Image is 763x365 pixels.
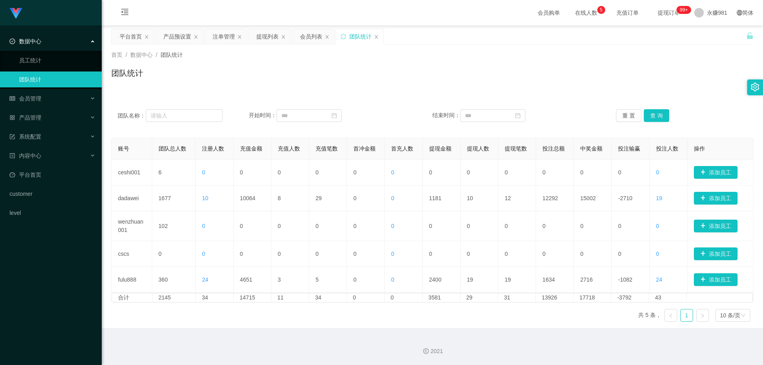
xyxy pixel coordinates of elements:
span: 注册人数 [202,145,224,152]
span: 0 [391,195,394,201]
a: customer [10,186,95,202]
td: 360 [152,267,196,293]
a: level [10,205,95,221]
div: 平台首页 [120,29,142,44]
span: 0 [202,223,205,229]
sup: 276 [676,6,691,14]
td: 0 [347,185,385,211]
i: 图标: setting [751,83,759,91]
i: 图标: close [144,35,149,39]
span: 充值笔数 [316,145,338,152]
input: 请输入 [146,109,223,122]
div: 产品预设置 [163,29,191,44]
td: 12292 [536,185,574,211]
a: 1 [681,309,693,321]
span: 结束时间： [432,112,460,118]
td: 0 [271,211,309,241]
p: 5 [600,6,602,14]
span: 24 [202,276,208,283]
i: 图标: copyright [423,348,429,354]
td: 34 [309,294,347,302]
td: 4651 [234,267,271,293]
td: 19 [461,267,498,293]
span: 首冲金额 [353,145,376,152]
h1: 团队统计 [111,67,143,79]
span: 0 [202,169,205,176]
button: 图标: plus添加员工 [694,166,738,179]
span: 首充人数 [391,145,413,152]
i: 图标: close [325,35,329,39]
span: 24 [656,276,662,283]
td: 2400 [423,267,461,293]
i: 图标: check-circle-o [10,39,15,44]
td: 3 [271,267,309,293]
span: 提现笔数 [505,145,527,152]
span: 产品管理 [10,114,41,121]
td: 0 [574,160,612,185]
span: / [126,52,127,58]
span: 0 [202,251,205,257]
td: 0 [234,160,271,185]
span: 19 [656,195,662,201]
i: 图标: menu-fold [111,0,138,26]
td: 0 [347,267,385,293]
td: 0 [498,241,536,267]
div: 会员列表 [300,29,322,44]
i: 图标: left [668,313,673,318]
button: 图标: plus添加员工 [694,220,738,232]
td: ceshi001 [112,160,152,185]
td: 0 [461,211,498,241]
td: 0 [461,241,498,267]
i: 图标: sync [341,34,346,39]
i: 图标: unlock [746,32,753,39]
td: 6 [152,160,196,185]
td: 0 [271,160,309,185]
a: 团队统计 [19,71,95,87]
span: 提现金额 [429,145,451,152]
td: 0 [234,241,271,267]
i: 图标: form [10,134,15,139]
td: 0 [423,241,461,267]
i: 图标: calendar [515,113,521,118]
div: 注单管理 [213,29,235,44]
span: 团队总人数 [159,145,186,152]
span: 系统配置 [10,133,41,140]
span: 首页 [111,52,122,58]
td: 0 [536,211,574,241]
div: 2021 [108,347,757,355]
span: 团队统计 [161,52,183,58]
td: 29 [460,294,498,302]
a: 员工统计 [19,52,95,68]
td: 0 [152,241,196,267]
td: 12 [498,185,536,211]
span: 投注输赢 [618,145,640,152]
i: 图标: down [741,313,746,319]
td: 13926 [536,294,573,302]
td: 0 [574,211,612,241]
span: 会员管理 [10,95,41,102]
i: 图标: profile [10,153,15,158]
td: 8 [271,185,309,211]
i: 图标: close [194,35,198,39]
span: 提现人数 [467,145,489,152]
td: 102 [152,211,196,241]
td: 0 [498,211,536,241]
span: 团队名称： [118,112,146,120]
td: 11 [271,294,309,302]
td: 0 [612,160,649,185]
div: 10 条/页 [720,309,740,321]
div: 提现列表 [256,29,279,44]
i: 图标: table [10,96,15,101]
span: 账号 [118,145,129,152]
td: 0 [347,211,385,241]
div: 团队统计 [349,29,372,44]
td: 10 [461,185,498,211]
td: 0 [309,211,347,241]
td: 0 [347,241,385,267]
li: 1 [680,309,693,322]
span: 0 [391,251,394,257]
i: 图标: appstore-o [10,115,15,120]
i: 图标: calendar [331,113,337,118]
td: 0 [536,160,574,185]
td: wenzhuan001 [112,211,152,241]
